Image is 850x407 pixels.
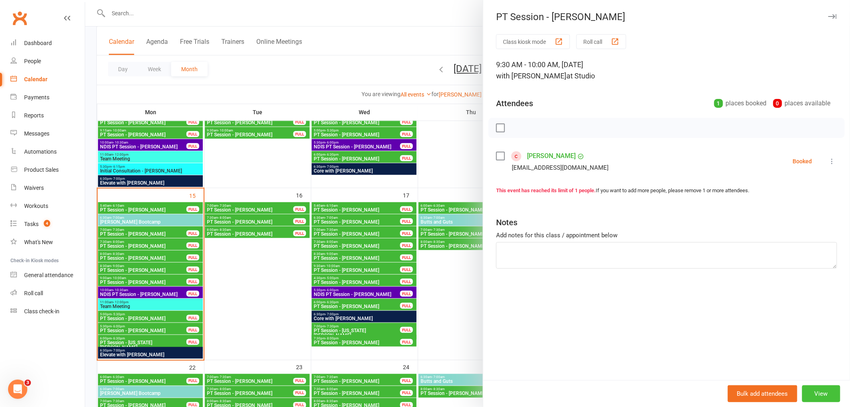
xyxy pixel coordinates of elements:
div: Automations [24,148,57,155]
div: Roll call [24,290,43,296]
div: Messages [24,130,49,137]
div: Payments [24,94,49,101]
div: 0 [773,99,782,108]
a: Workouts [10,197,85,215]
iframe: Intercom live chat [8,380,27,399]
a: Payments [10,88,85,107]
div: What's New [24,239,53,245]
a: Tasks 4 [10,215,85,233]
button: View [802,385,840,402]
span: 3 [25,380,31,386]
a: Dashboard [10,34,85,52]
div: If you want to add more people, please remove 1 or more attendees. [496,187,837,195]
div: Product Sales [24,166,59,173]
div: People [24,58,41,64]
div: Add notes for this class / appointment below [496,230,837,240]
div: Booked [793,158,812,164]
div: 1 [714,99,723,108]
a: Automations [10,143,85,161]
span: at Studio [566,72,595,80]
div: Notes [496,217,517,228]
a: [PERSON_NAME] [527,150,576,162]
div: Reports [24,112,44,119]
div: PT Session - [PERSON_NAME] [483,11,850,23]
div: places booked [714,98,767,109]
a: Product Sales [10,161,85,179]
div: Tasks [24,221,39,227]
a: Waivers [10,179,85,197]
span: 4 [44,220,50,227]
div: 9:30 AM - 10:00 AM, [DATE] [496,59,837,82]
a: General attendance kiosk mode [10,266,85,284]
div: [EMAIL_ADDRESS][DOMAIN_NAME] [512,162,609,173]
button: Class kiosk mode [496,34,570,49]
a: What's New [10,233,85,251]
a: Messages [10,125,85,143]
div: Class check-in [24,308,59,314]
button: Roll call [576,34,626,49]
a: Calendar [10,70,85,88]
a: Reports [10,107,85,125]
div: Calendar [24,76,47,82]
div: General attendance [24,272,73,278]
div: Waivers [24,185,44,191]
strong: This event has reached its limit of 1 people. [496,187,596,193]
div: Workouts [24,203,48,209]
a: People [10,52,85,70]
button: Bulk add attendees [728,385,797,402]
a: Clubworx [10,8,30,28]
div: Dashboard [24,40,52,46]
span: with [PERSON_NAME] [496,72,566,80]
div: places available [773,98,831,109]
a: Class kiosk mode [10,302,85,321]
div: Attendees [496,98,533,109]
a: Roll call [10,284,85,302]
